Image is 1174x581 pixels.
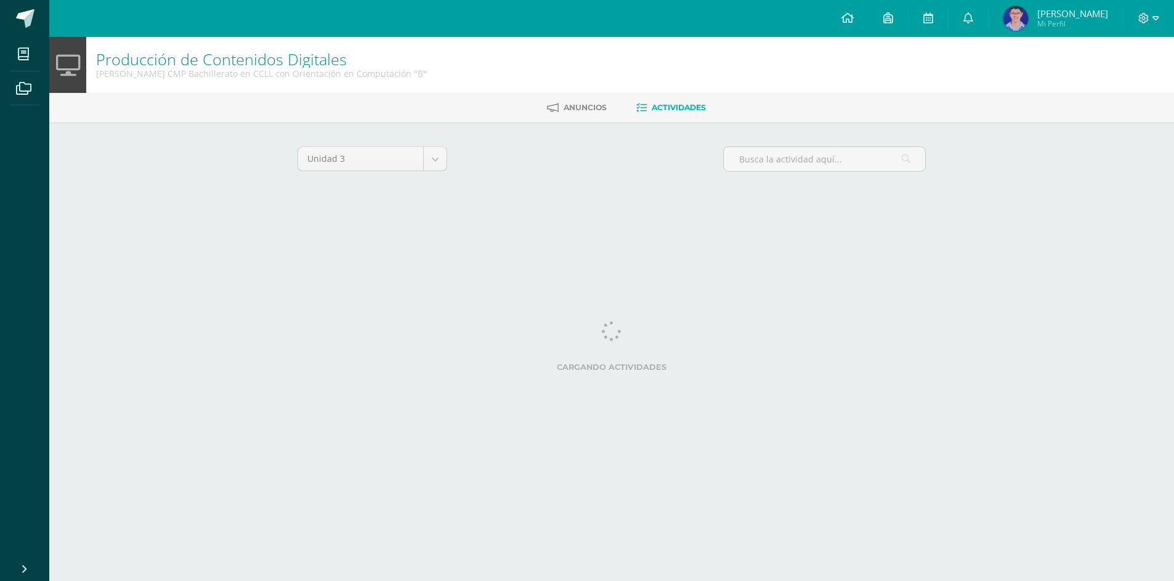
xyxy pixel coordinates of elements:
[636,98,706,118] a: Actividades
[96,68,427,79] div: Quinto Bachillerato CMP Bachillerato en CCLL con Orientación en Computación 'B'
[1037,7,1108,20] span: [PERSON_NAME]
[307,147,414,170] span: Unidad 3
[298,147,447,170] a: Unidad 3
[724,147,925,171] input: Busca la actividad aquí...
[547,98,607,118] a: Anuncios
[1037,18,1108,29] span: Mi Perfil
[564,103,607,112] span: Anuncios
[1003,6,1028,31] img: eac8305da70ec4796f38150793d9e04f.png
[652,103,706,112] span: Actividades
[96,50,427,68] h1: Producción de Contenidos Digitales
[96,49,347,70] a: Producción de Contenidos Digitales
[298,363,926,372] label: Cargando actividades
